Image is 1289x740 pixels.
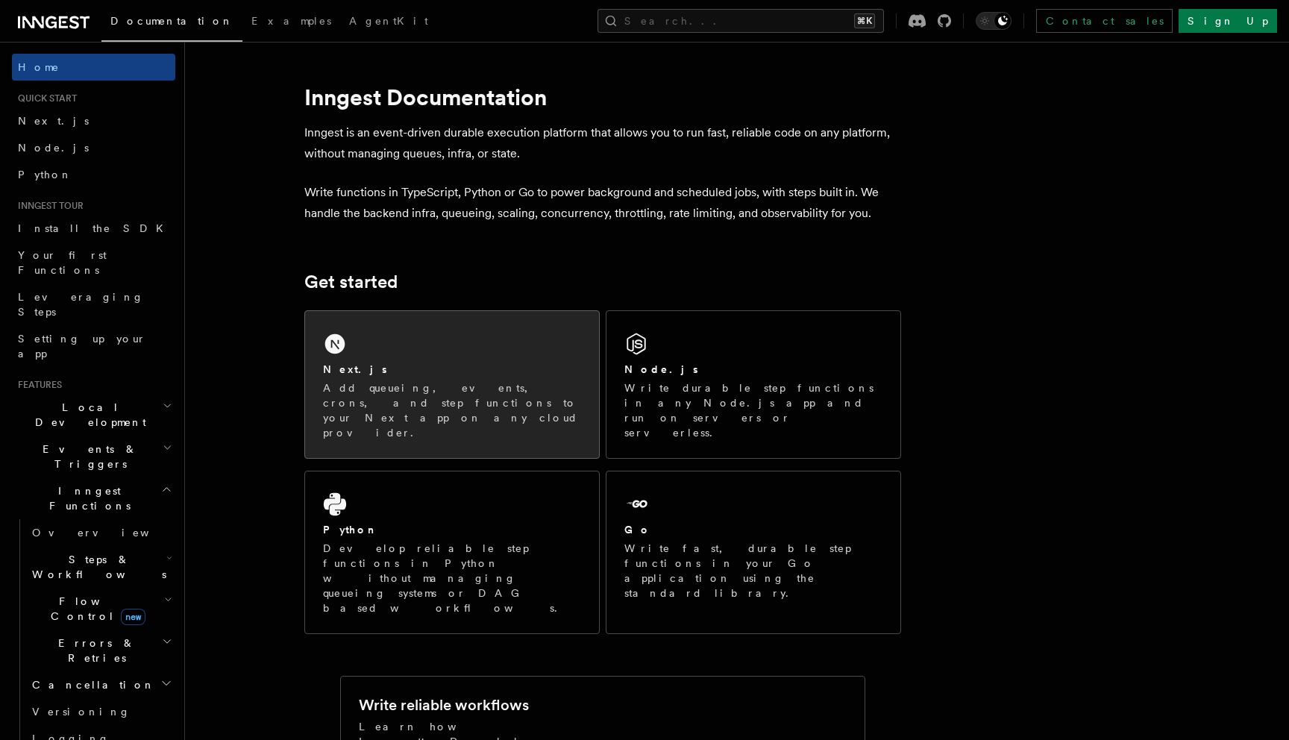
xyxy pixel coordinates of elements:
[304,471,600,634] a: PythonDevelop reliable step functions in Python without managing queueing systems or DAG based wo...
[12,442,163,471] span: Events & Triggers
[598,9,884,33] button: Search...⌘K
[12,283,175,325] a: Leveraging Steps
[18,222,172,234] span: Install the SDK
[26,519,175,546] a: Overview
[12,477,175,519] button: Inngest Functions
[854,13,875,28] kbd: ⌘K
[26,588,175,630] button: Flow Controlnew
[1036,9,1173,33] a: Contact sales
[101,4,242,42] a: Documentation
[624,380,882,440] p: Write durable step functions in any Node.js app and run on servers or serverless.
[12,436,175,477] button: Events & Triggers
[12,379,62,391] span: Features
[18,291,144,318] span: Leveraging Steps
[323,522,378,537] h2: Python
[26,546,175,588] button: Steps & Workflows
[26,671,175,698] button: Cancellation
[340,4,437,40] a: AgentKit
[12,134,175,161] a: Node.js
[1179,9,1277,33] a: Sign Up
[12,394,175,436] button: Local Development
[304,182,901,224] p: Write functions in TypeScript, Python or Go to power background and scheduled jobs, with steps bu...
[18,60,60,75] span: Home
[606,471,901,634] a: GoWrite fast, durable step functions in your Go application using the standard library.
[976,12,1012,30] button: Toggle dark mode
[12,400,163,430] span: Local Development
[349,15,428,27] span: AgentKit
[323,362,387,377] h2: Next.js
[304,84,901,110] h1: Inngest Documentation
[12,242,175,283] a: Your first Functions
[32,527,186,539] span: Overview
[18,115,89,127] span: Next.js
[624,541,882,601] p: Write fast, durable step functions in your Go application using the standard library.
[26,630,175,671] button: Errors & Retries
[18,333,146,360] span: Setting up your app
[304,310,600,459] a: Next.jsAdd queueing, events, crons, and step functions to your Next app on any cloud provider.
[110,15,233,27] span: Documentation
[26,698,175,725] a: Versioning
[251,15,331,27] span: Examples
[18,249,107,276] span: Your first Functions
[323,541,581,615] p: Develop reliable step functions in Python without managing queueing systems or DAG based workflows.
[12,161,175,188] a: Python
[26,594,164,624] span: Flow Control
[18,142,89,154] span: Node.js
[624,522,651,537] h2: Go
[26,552,166,582] span: Steps & Workflows
[304,122,901,164] p: Inngest is an event-driven durable execution platform that allows you to run fast, reliable code ...
[624,362,698,377] h2: Node.js
[242,4,340,40] a: Examples
[12,92,77,104] span: Quick start
[12,483,161,513] span: Inngest Functions
[606,310,901,459] a: Node.jsWrite durable step functions in any Node.js app and run on servers or serverless.
[12,54,175,81] a: Home
[12,325,175,367] a: Setting up your app
[323,380,581,440] p: Add queueing, events, crons, and step functions to your Next app on any cloud provider.
[26,636,162,665] span: Errors & Retries
[359,694,529,715] h2: Write reliable workflows
[304,272,398,292] a: Get started
[121,609,145,625] span: new
[12,200,84,212] span: Inngest tour
[26,677,155,692] span: Cancellation
[18,169,72,181] span: Python
[12,215,175,242] a: Install the SDK
[32,706,131,718] span: Versioning
[12,107,175,134] a: Next.js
